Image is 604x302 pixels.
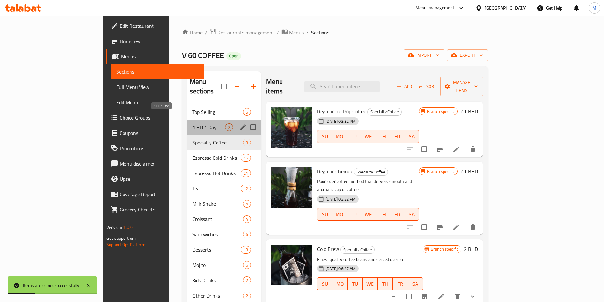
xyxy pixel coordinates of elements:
[106,223,122,232] span: Version:
[192,292,243,299] div: Other Drinks
[410,279,420,289] span: SA
[320,279,330,289] span: SU
[192,215,243,223] span: Croissant
[416,4,455,12] div: Menu-management
[192,123,225,131] span: 1 BD 1 Day
[452,51,483,59] span: export
[226,53,241,59] span: Open
[187,196,261,211] div: Milk Shake5
[192,261,243,269] span: Mojito
[106,202,204,217] a: Grocery Checklist
[271,167,312,208] img: Regular Chemex
[332,208,347,221] button: MO
[320,132,329,141] span: SU
[452,223,460,231] a: Edit menu item
[432,219,447,235] button: Branch-specific-item
[317,244,339,254] span: Cold Brew
[271,245,312,285] img: Cold Brew
[417,143,431,156] span: Select to update
[380,279,390,289] span: TH
[349,132,359,141] span: TU
[187,242,261,257] div: Desserts13
[335,210,344,219] span: MO
[378,210,387,219] span: TH
[335,279,345,289] span: MO
[120,114,199,122] span: Choice Groups
[395,279,405,289] span: FR
[346,208,361,221] button: TU
[452,145,460,153] a: Edit menu item
[241,185,251,192] div: items
[225,124,233,130] span: 2
[187,257,261,273] div: Mojito6
[106,125,204,141] a: Coupons
[341,246,374,254] span: Specialty Coffee
[121,53,199,60] span: Menus
[243,262,251,268] span: 6
[424,168,457,174] span: Branch specific
[349,210,359,219] span: TU
[445,78,478,94] span: Manage items
[190,77,221,96] h2: Menu sections
[393,210,402,219] span: FR
[243,140,251,146] span: 3
[243,293,251,299] span: 2
[106,240,147,249] a: Support.OpsPlatform
[428,246,461,252] span: Branch specific
[593,4,596,11] span: M
[111,79,204,95] a: Full Menu View
[120,160,199,167] span: Menu disclaimer
[187,104,261,120] div: Top Selling5
[243,200,251,208] div: items
[304,81,380,92] input: search
[364,210,373,219] span: WE
[106,234,136,242] span: Get support on:
[404,49,444,61] button: import
[192,185,241,192] span: Tea
[485,4,527,11] div: [GEOGRAPHIC_DATA]
[192,169,241,177] div: Espresso Hot Drinks
[394,82,415,92] button: Add
[407,132,416,141] span: SA
[317,277,332,290] button: SU
[120,144,199,152] span: Promotions
[187,120,261,135] div: 1 BD 1 Day2edit
[123,223,133,232] span: 1.0.0
[354,168,388,176] span: Specialty Coffee
[323,196,358,202] span: [DATE] 03:32 PM
[277,29,279,36] li: /
[241,170,251,176] span: 21
[271,107,312,148] img: Regular Ice Drip Coffee
[390,208,405,221] button: FR
[415,82,440,92] span: Sort items
[465,142,480,157] button: delete
[417,220,431,234] span: Select to update
[266,77,297,96] h2: Menu items
[393,132,402,141] span: FR
[407,210,416,219] span: SA
[332,277,347,290] button: MO
[231,79,246,94] span: Sort sections
[281,28,304,37] a: Menus
[306,29,309,36] li: /
[460,107,478,116] h6: 2.1 BHD
[243,109,251,115] span: 5
[243,292,251,299] div: items
[187,211,261,227] div: Croissant4
[424,108,457,114] span: Branch specific
[350,279,360,289] span: TU
[363,277,378,290] button: WE
[317,107,366,116] span: Regular Ice Drip Coffee
[192,231,243,238] span: Sandwiches
[320,210,329,219] span: SU
[323,118,358,124] span: [DATE] 03:32 PM
[289,29,304,36] span: Menus
[23,282,79,289] div: Items are copied successfully
[192,139,243,146] span: Specialty Coffee
[243,216,251,222] span: 4
[192,154,241,162] span: Espresso Cold Drinks
[243,232,251,238] span: 6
